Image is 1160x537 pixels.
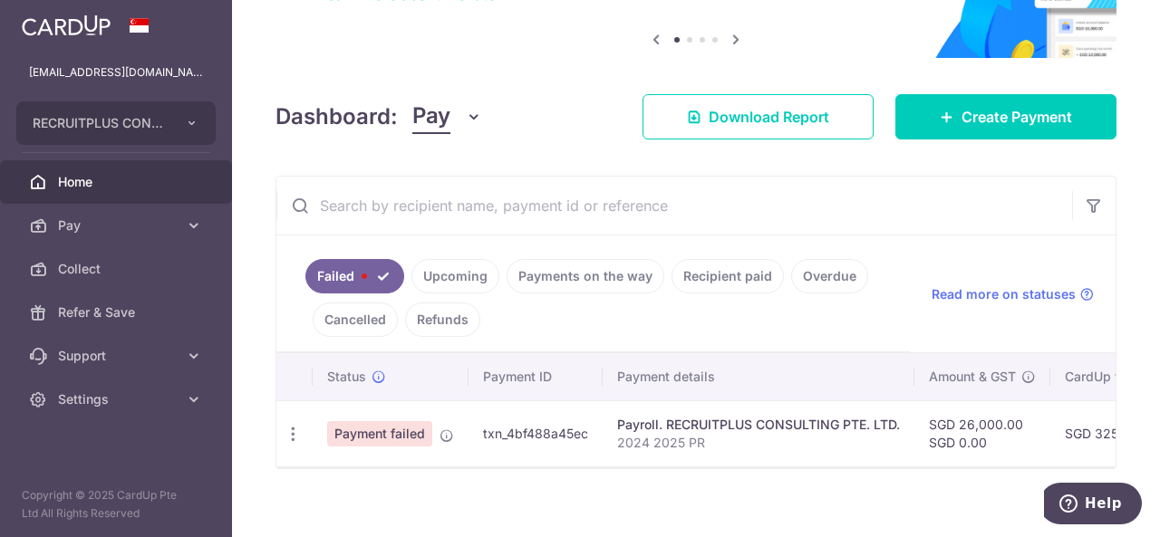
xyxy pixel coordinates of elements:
[929,368,1016,386] span: Amount & GST
[469,353,603,400] th: Payment ID
[58,303,178,321] span: Refer & Save
[58,390,178,408] span: Settings
[327,421,432,446] span: Payment failed
[313,302,398,337] a: Cancelled
[405,302,480,337] a: Refunds
[22,14,111,36] img: CardUp
[58,347,178,365] span: Support
[1044,483,1142,528] iframe: Opens a widget where you can find more information
[305,259,404,293] a: Failed
[932,285,1094,303] a: Read more on statuses
[411,259,499,293] a: Upcoming
[58,260,178,278] span: Collect
[914,400,1050,466] td: SGD 26,000.00 SGD 0.00
[617,416,900,434] div: Payroll. RECRUITPLUS CONSULTING PTE. LTD.
[276,177,1072,235] input: Search by recipient name, payment id or reference
[791,259,868,293] a: Overdue
[507,259,664,293] a: Payments on the way
[58,216,178,235] span: Pay
[16,101,216,145] button: RECRUITPLUS CONSULTING PTE. LTD.
[469,400,603,466] td: txn_4bf488a45ec
[1065,368,1134,386] span: CardUp fee
[895,94,1116,139] a: Create Payment
[33,114,167,132] span: RECRUITPLUS CONSULTING PTE. LTD.
[617,434,900,452] p: 2024 2025 PR
[603,353,914,400] th: Payment details
[275,101,398,133] h4: Dashboard:
[709,106,829,128] span: Download Report
[412,100,482,134] button: Pay
[58,173,178,191] span: Home
[412,100,450,134] span: Pay
[327,368,366,386] span: Status
[962,106,1072,128] span: Create Payment
[932,285,1076,303] span: Read more on statuses
[29,63,203,82] p: [EMAIL_ADDRESS][DOMAIN_NAME]
[672,259,784,293] a: Recipient paid
[643,94,874,139] a: Download Report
